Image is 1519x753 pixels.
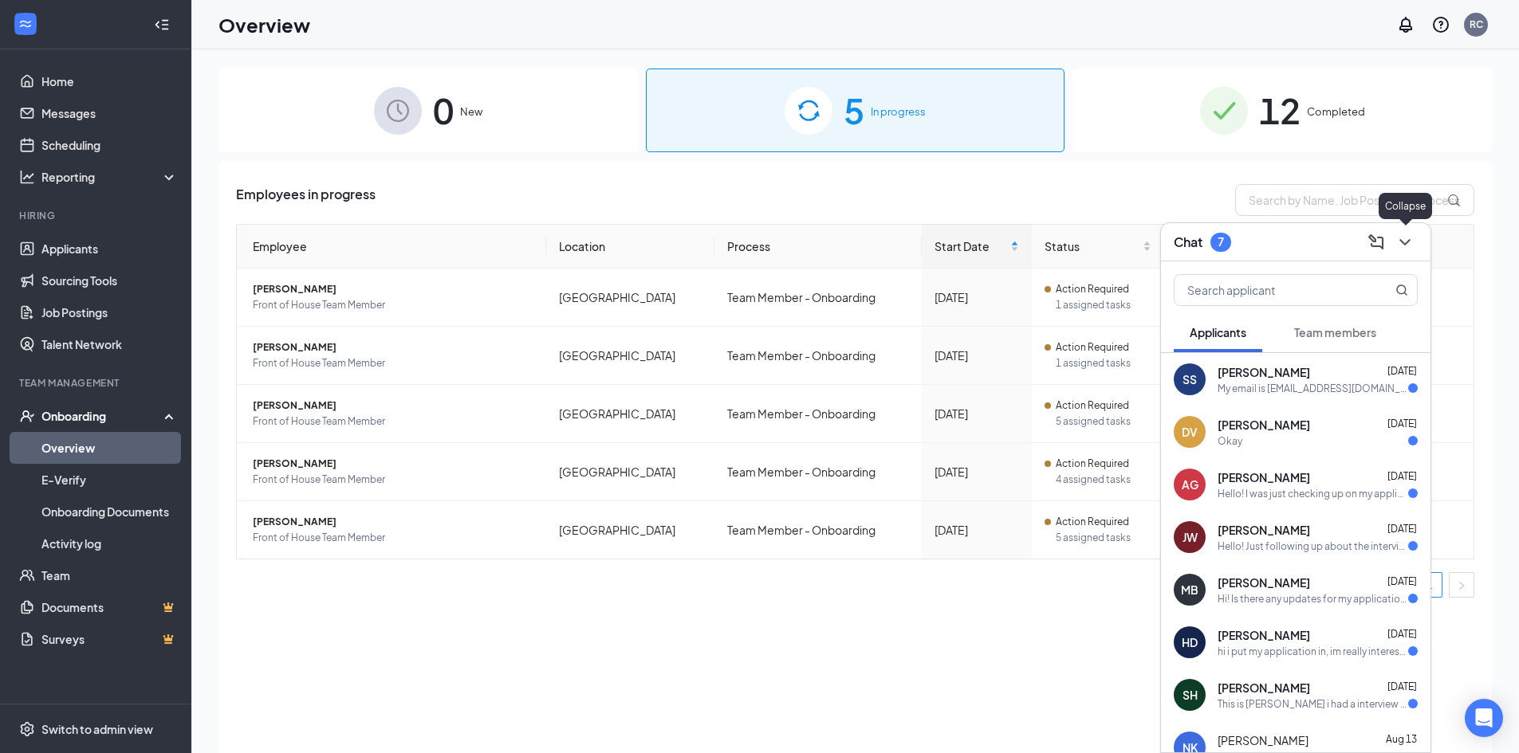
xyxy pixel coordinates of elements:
[1218,235,1224,249] div: 7
[41,432,178,464] a: Overview
[41,265,178,296] a: Sourcing Tools
[1294,325,1376,339] span: Team members
[253,355,533,371] span: Front of House Team Member
[1056,530,1152,546] span: 5 assigned tasks
[1396,15,1415,34] svg: Notifications
[1175,275,1364,305] input: Search applicant
[1183,529,1198,545] div: JW
[237,225,546,269] th: Employee
[1431,15,1450,34] svg: QuestionInfo
[1183,371,1197,387] div: SS
[1056,281,1129,297] span: Action Required
[1465,699,1503,737] div: Open Intercom Messenger
[935,237,1007,255] span: Start Date
[546,327,715,385] td: [GEOGRAPHIC_DATA]
[935,288,1019,306] div: [DATE]
[253,281,533,297] span: [PERSON_NAME]
[41,129,178,161] a: Scheduling
[1386,733,1417,745] span: Aug 13
[1056,355,1152,371] span: 1 assigned tasks
[1056,398,1129,414] span: Action Required
[714,269,921,327] td: Team Member - Onboarding
[1218,522,1310,538] span: [PERSON_NAME]
[1218,487,1408,500] div: Hello! I was just checking up on my application.
[19,209,175,222] div: Hiring
[935,347,1019,364] div: [DATE]
[1307,104,1365,120] span: Completed
[1387,628,1417,640] span: [DATE]
[714,501,921,559] td: Team Member - Onboarding
[1259,83,1301,138] span: 12
[546,443,715,501] td: [GEOGRAPHIC_DATA]
[1218,539,1408,553] div: Hello! Just following up about the interview. I'm sorry that the 11th didn't work, but I am still...
[1395,233,1415,252] svg: ChevronDown
[1392,229,1418,255] button: ChevronDown
[844,83,864,138] span: 5
[714,443,921,501] td: Team Member - Onboarding
[41,296,178,328] a: Job Postings
[253,339,533,355] span: [PERSON_NAME]
[41,65,178,97] a: Home
[253,456,533,472] span: [PERSON_NAME]
[1235,184,1474,216] input: Search by Name, Job Posting, or Process
[714,385,921,443] td: Team Member - Onboarding
[41,464,178,496] a: E-Verify
[253,398,533,414] span: [PERSON_NAME]
[546,501,715,559] td: [GEOGRAPHIC_DATA]
[714,225,921,269] th: Process
[41,328,178,360] a: Talent Network
[1395,284,1408,296] svg: MagnifyingGlass
[1449,572,1474,598] button: right
[1387,470,1417,482] span: [DATE]
[1218,575,1310,590] span: [PERSON_NAME]
[1218,592,1408,606] div: Hi! Is there any updates for my application under [PERSON_NAME]? Thanks!
[1183,687,1198,703] div: SH
[41,233,178,265] a: Applicants
[253,530,533,546] span: Front of House Team Member
[1218,382,1408,395] div: My email is [EMAIL_ADDRESS][DOMAIN_NAME]
[19,376,175,390] div: Team Management
[546,385,715,443] td: [GEOGRAPHIC_DATA]
[41,97,178,129] a: Messages
[460,104,482,120] span: New
[1182,477,1198,492] div: AG
[253,297,533,313] span: Front of House Team Member
[1181,582,1198,598] div: MB
[1449,572,1474,598] li: Next Page
[1470,18,1483,31] div: RC
[1174,233,1202,251] h3: Chat
[1190,325,1246,339] span: Applicants
[253,514,533,530] span: [PERSON_NAME]
[19,408,35,424] svg: UserCheck
[41,496,178,527] a: Onboarding Documents
[18,16,33,32] svg: WorkstreamLogo
[1364,229,1389,255] button: ComposeMessage
[935,405,1019,422] div: [DATE]
[41,527,178,559] a: Activity log
[1056,339,1129,355] span: Action Required
[253,472,533,488] span: Front of House Team Member
[1218,469,1310,485] span: [PERSON_NAME]
[1457,581,1466,590] span: right
[871,104,926,120] span: In progress
[433,83,454,138] span: 0
[154,17,170,33] svg: Collapse
[1387,365,1417,377] span: [DATE]
[1387,575,1417,587] span: [DATE]
[41,169,179,185] div: Reporting
[218,11,310,38] h1: Overview
[1218,627,1310,643] span: [PERSON_NAME]
[1182,424,1198,440] div: DV
[41,591,178,623] a: DocumentsCrown
[41,408,164,424] div: Onboarding
[1056,514,1129,530] span: Action Required
[935,521,1019,539] div: [DATE]
[1056,472,1152,488] span: 4 assigned tasks
[1387,680,1417,692] span: [DATE]
[1218,417,1310,433] span: [PERSON_NAME]
[236,184,376,216] span: Employees in progress
[1387,523,1417,535] span: [DATE]
[1218,680,1310,696] span: [PERSON_NAME]
[546,225,715,269] th: Location
[41,559,178,591] a: Team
